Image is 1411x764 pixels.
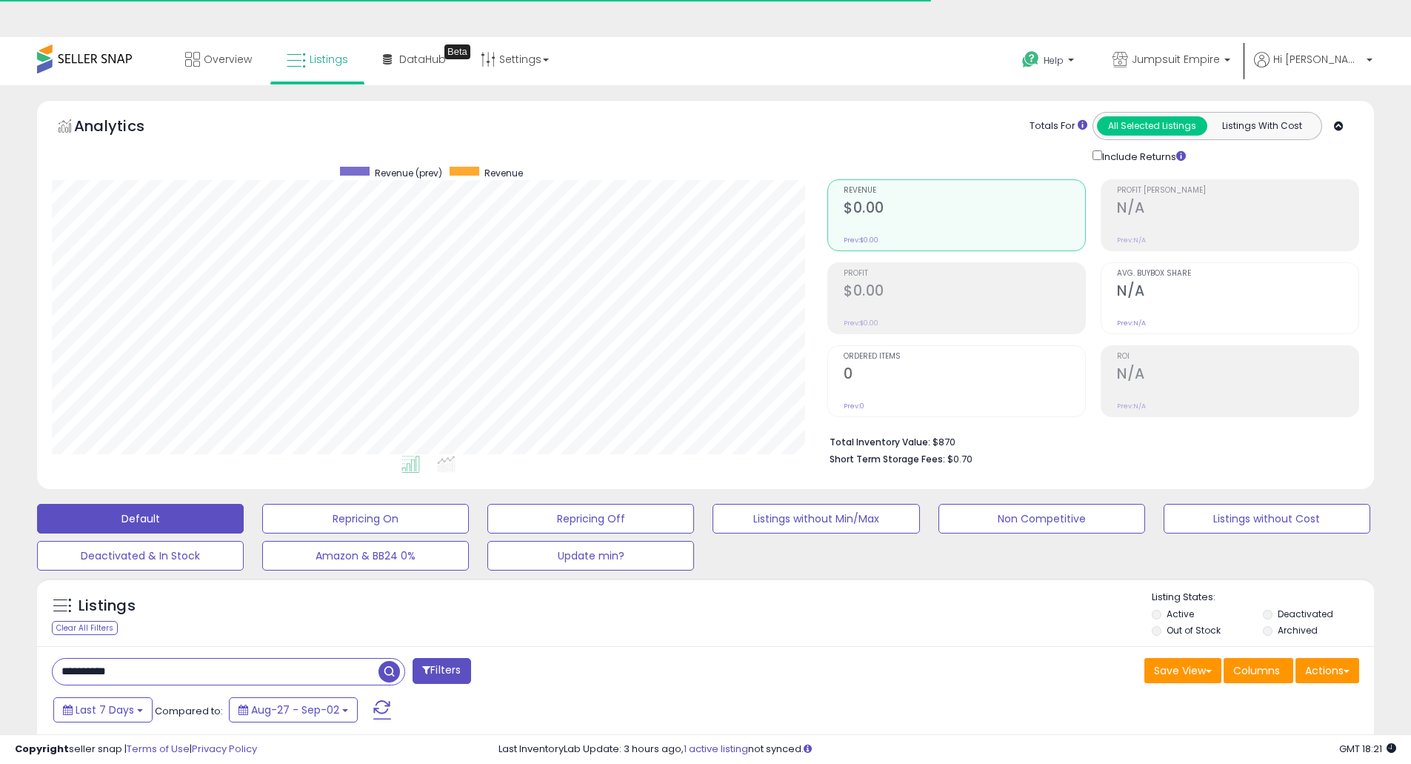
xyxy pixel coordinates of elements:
a: Terms of Use [127,742,190,756]
b: Total Inventory Value: [830,436,930,448]
span: Compared to: [155,704,223,718]
div: Clear All Filters [52,621,118,635]
small: Prev: $0.00 [844,236,878,245]
h2: N/A [1117,199,1358,219]
small: Prev: 0 [844,402,864,411]
label: Out of Stock [1167,624,1221,637]
button: Listings without Min/Max [713,504,919,534]
div: seller snap | | [15,743,257,757]
span: Aug-27 - Sep-02 [251,702,339,717]
a: Privacy Policy [192,742,257,756]
a: DataHub [372,37,457,82]
h2: N/A [1117,365,1358,385]
span: DataHub [399,52,446,67]
a: Listings [276,37,359,82]
a: Settings [470,37,560,82]
button: Actions [1295,658,1359,683]
h2: 0 [844,365,1085,385]
a: Overview [174,37,263,82]
span: Overview [204,52,252,67]
a: Jumpsuit Empire [1101,37,1241,85]
span: Listings [310,52,348,67]
small: Prev: $0.00 [844,319,878,328]
i: Get Help [1021,50,1040,69]
h5: Analytics [74,116,173,140]
span: Jumpsuit Empire [1132,52,1220,67]
button: Deactivated & In Stock [37,541,244,571]
label: Active [1167,608,1194,620]
button: Amazon & BB24 0% [262,541,469,571]
label: Archived [1278,624,1318,637]
a: 1 active listing [684,742,748,756]
button: Save View [1144,658,1221,683]
h5: Listings [79,596,136,617]
button: Repricing Off [487,504,694,534]
button: All Selected Listings [1097,116,1207,136]
h2: $0.00 [844,199,1085,219]
p: Listing States: [1152,591,1374,605]
span: Last 7 Days [76,702,134,717]
button: Default [37,504,244,534]
a: Hi [PERSON_NAME] [1254,52,1372,85]
h2: $0.00 [844,282,1085,302]
button: Listings without Cost [1164,504,1370,534]
h2: N/A [1117,282,1358,302]
button: Aug-27 - Sep-02 [229,697,358,723]
div: Tooltip anchor [444,44,470,59]
span: Revenue (prev) [375,167,442,179]
span: Profit [844,270,1085,278]
span: Revenue [484,167,523,179]
a: Help [1010,39,1089,85]
button: Columns [1224,658,1293,683]
span: Ordered Items [844,353,1085,361]
li: $870 [830,432,1348,450]
label: Deactivated [1278,608,1333,620]
b: Short Term Storage Fees: [830,453,945,465]
div: Include Returns [1081,147,1204,165]
span: Avg. Buybox Share [1117,270,1358,278]
span: Columns [1233,663,1280,678]
span: 2025-09-11 18:21 GMT [1339,742,1396,756]
button: Filters [413,658,470,684]
small: Prev: N/A [1117,236,1146,245]
span: Profit [PERSON_NAME] [1117,187,1358,195]
span: Revenue [844,187,1085,195]
button: Non Competitive [938,504,1145,534]
span: ROI [1117,353,1358,361]
span: Help [1044,54,1064,67]
small: Prev: N/A [1117,402,1146,411]
button: Last 7 Days [53,697,153,723]
button: Listings With Cost [1207,116,1317,136]
span: $0.70 [947,452,973,466]
button: Update min? [487,541,694,571]
div: Last InventoryLab Update: 3 hours ago, not synced. [498,743,1396,757]
span: Hi [PERSON_NAME] [1273,52,1362,67]
div: Totals For [1030,119,1087,133]
small: Prev: N/A [1117,319,1146,328]
strong: Copyright [15,742,69,756]
button: Repricing On [262,504,469,534]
